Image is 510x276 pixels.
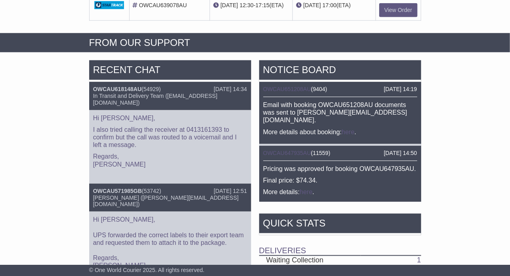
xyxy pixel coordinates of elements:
[263,86,311,92] a: OWCAU651208AU
[263,165,417,173] p: Pricing was approved for booking OWCAU647935AU.
[214,86,247,93] div: [DATE] 14:34
[263,188,417,196] p: More details: .
[93,195,239,208] span: [PERSON_NAME] ([PERSON_NAME][EMAIL_ADDRESS][DOMAIN_NAME])
[213,1,289,10] div: - (ETA)
[259,235,421,256] td: Deliveries
[300,189,312,195] a: here
[259,214,421,235] div: Quick Stats
[93,93,218,106] span: In Transit and Delivery Team ([EMAIL_ADDRESS][DOMAIN_NAME])
[93,188,142,194] a: OWCAU571985GB
[313,86,325,92] span: 9404
[263,177,417,184] p: Final price: $74.34.
[240,2,254,8] span: 12:30
[89,267,205,273] span: © One World Courier 2025. All rights reserved.
[93,86,142,92] a: OWCAU618148AU
[263,150,311,156] a: OWCAU647935AU
[263,128,417,136] p: More details about booking: .
[417,256,421,264] a: 1
[303,2,321,8] span: [DATE]
[259,256,361,265] td: Waiting Collection
[144,188,159,194] span: 53742
[322,2,336,8] span: 17:00
[384,86,417,93] div: [DATE] 14:19
[342,129,354,135] a: here
[259,60,421,82] div: NOTICE BOARD
[384,150,417,157] div: [DATE] 14:50
[296,1,372,10] div: (ETA)
[220,2,238,8] span: [DATE]
[214,188,247,195] div: [DATE] 12:51
[139,2,187,8] span: OWCAU639078AU
[89,37,421,49] div: FROM OUR SUPPORT
[144,86,159,92] span: 54929
[93,114,247,122] p: Hi [PERSON_NAME],
[93,126,247,149] p: I also tried calling the receiver at 0413161393 to confirm but the call was routed to a voicemail...
[313,150,328,156] span: 11559
[379,3,418,17] a: View Order
[94,1,124,9] img: GetCarrierServiceDarkLogo
[263,86,417,93] div: ( )
[93,153,247,168] p: Regards, [PERSON_NAME]
[89,60,251,82] div: RECENT CHAT
[256,2,270,8] span: 17:15
[263,150,417,157] div: ( )
[93,188,247,195] div: ( )
[93,216,247,269] p: Hi [PERSON_NAME], UPS forwarded the correct labels to their export team and requested them to att...
[93,86,247,93] div: ( )
[263,101,417,124] p: Email with booking OWCAU651208AU documents was sent to [PERSON_NAME][EMAIL_ADDRESS][DOMAIN_NAME].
